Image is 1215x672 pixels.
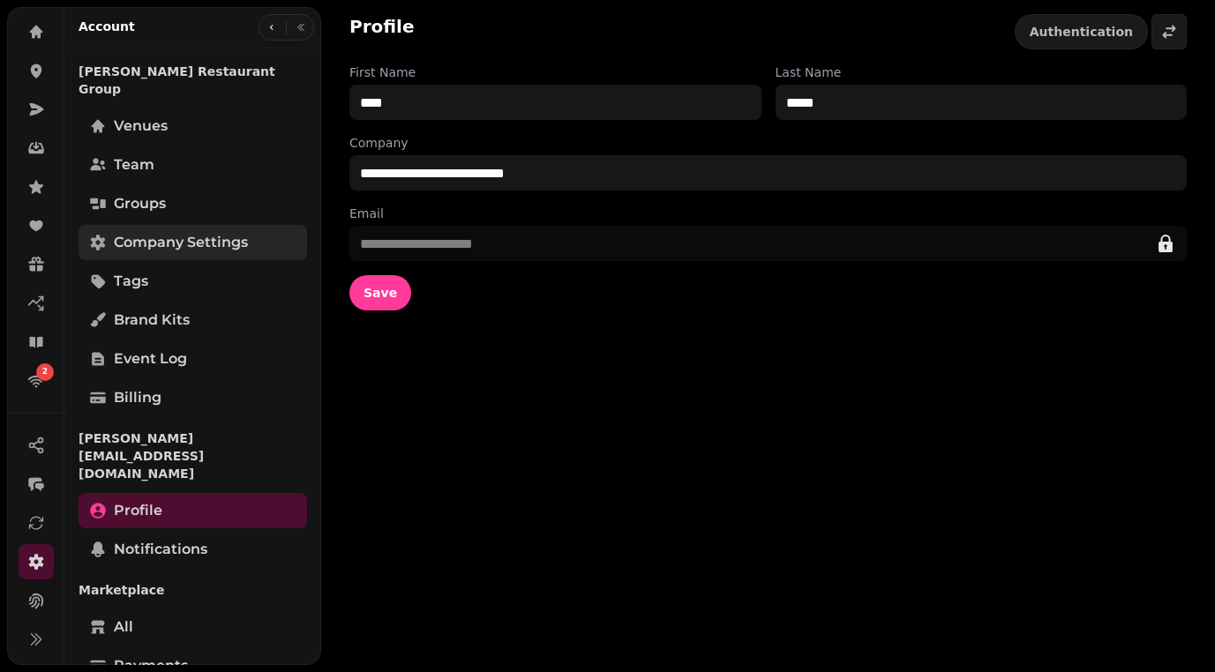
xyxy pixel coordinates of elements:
[114,193,166,214] span: Groups
[79,225,307,260] a: Company settings
[349,134,1187,152] label: Company
[114,154,154,175] span: Team
[79,56,307,105] p: [PERSON_NAME] Restaurant Group
[79,574,307,606] p: Marketplace
[114,348,187,370] span: Event log
[79,186,307,221] a: Groups
[114,116,168,137] span: Venues
[114,271,148,292] span: Tags
[79,422,307,489] p: [PERSON_NAME][EMAIL_ADDRESS][DOMAIN_NAME]
[114,387,161,408] span: Billing
[1030,26,1133,38] span: Authentication
[79,341,307,377] a: Event log
[776,63,1188,81] label: Last Name
[349,275,411,310] button: Save
[114,616,133,638] span: All
[1148,226,1183,261] button: edit
[114,232,248,253] span: Company settings
[79,264,307,299] a: Tags
[79,609,307,645] a: All
[79,380,307,415] a: Billing
[79,108,307,144] a: Venues
[79,493,307,528] a: Profile
[79,532,307,567] a: Notifications
[349,14,415,39] h2: Profile
[114,539,207,560] span: Notifications
[42,366,48,378] span: 2
[79,18,135,35] h2: Account
[364,287,397,299] span: Save
[79,147,307,183] a: Team
[79,302,307,338] a: Brand Kits
[114,310,190,331] span: Brand Kits
[1015,14,1148,49] button: Authentication
[349,63,761,81] label: First Name
[19,363,54,399] a: 2
[114,500,162,521] span: Profile
[349,205,1187,222] label: Email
